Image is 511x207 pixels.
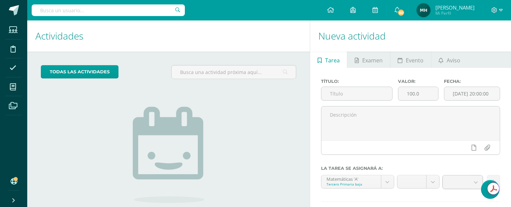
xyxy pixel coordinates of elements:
[321,79,393,84] label: Título:
[398,87,438,100] input: Puntos máximos
[398,79,438,84] label: Valor:
[390,51,431,68] a: Evento
[325,52,340,69] span: Tarea
[172,65,296,79] input: Busca una actividad próxima aquí...
[435,4,475,11] span: [PERSON_NAME]
[444,79,500,84] label: Fecha:
[35,20,302,51] h1: Actividades
[447,52,460,69] span: Aviso
[435,10,475,16] span: Mi Perfil
[310,51,347,68] a: Tarea
[318,20,503,51] h1: Nueva actividad
[321,87,392,100] input: Título
[397,9,405,16] span: 60
[326,182,376,187] div: Tercero Primaria baja
[32,4,185,16] input: Busca un usuario...
[41,65,118,78] a: todas las Actividades
[347,51,390,68] a: Examen
[326,175,376,182] div: Matemáticas 'A'
[321,166,500,171] label: La tarea se asignará a:
[133,107,204,203] img: no_activities.png
[406,52,424,69] span: Evento
[362,52,383,69] span: Examen
[321,175,394,188] a: Matemáticas 'A'Tercero Primaria baja
[444,87,500,100] input: Fecha de entrega
[431,51,468,68] a: Aviso
[417,3,430,17] img: 94dfc861e02bea7daf88976d6ac6de75.png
